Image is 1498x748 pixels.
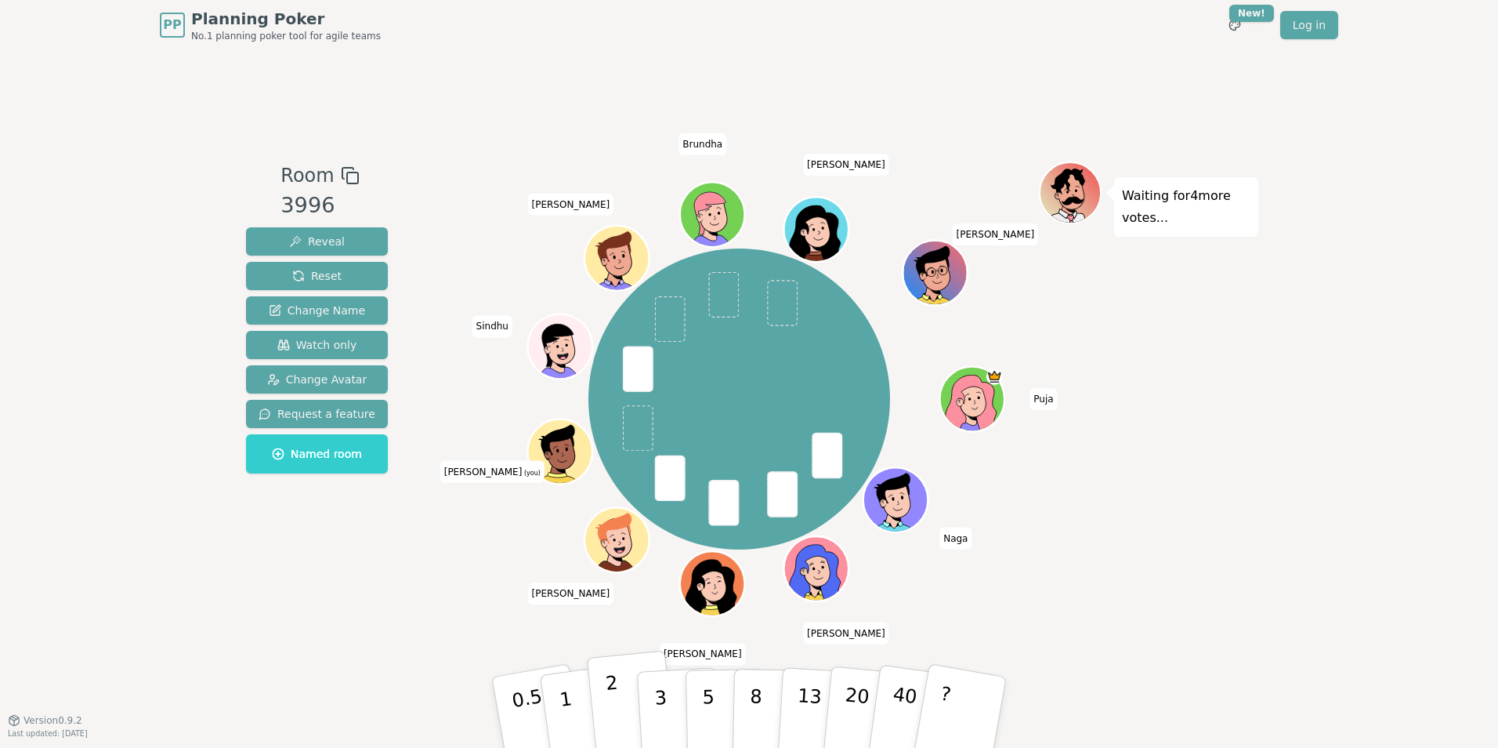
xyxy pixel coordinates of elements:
[803,154,889,176] span: Click to change your name
[24,714,82,727] span: Version 0.9.2
[272,446,362,462] span: Named room
[191,30,381,42] span: No.1 planning poker tool for agile teams
[246,331,388,359] button: Watch only
[472,315,512,337] span: Click to change your name
[292,268,342,284] span: Reset
[289,234,345,249] span: Reveal
[259,406,375,422] span: Request a feature
[530,421,591,482] button: Click to change your avatar
[163,16,181,34] span: PP
[8,729,88,738] span: Last updated: [DATE]
[267,372,367,387] span: Change Avatar
[280,162,334,190] span: Room
[269,303,365,318] span: Change Name
[246,365,388,394] button: Change Avatar
[277,337,357,353] span: Watch only
[1122,185,1250,229] p: Waiting for 4 more votes...
[440,461,545,483] span: Click to change your name
[528,583,614,605] span: Click to change your name
[246,296,388,325] button: Change Name
[803,623,889,645] span: Click to change your name
[246,227,388,256] button: Reveal
[1229,5,1274,22] div: New!
[1221,11,1249,39] button: New!
[8,714,82,727] button: Version0.9.2
[1280,11,1338,39] a: Log in
[522,470,541,477] span: (you)
[986,369,1003,385] span: Puja is the host
[246,400,388,428] button: Request a feature
[939,528,972,550] span: Click to change your name
[280,190,359,222] div: 3996
[952,223,1038,245] span: Click to change your name
[1029,388,1057,410] span: Click to change your name
[660,643,746,665] span: Click to change your name
[246,434,388,474] button: Named room
[528,194,614,216] span: Click to change your name
[160,8,381,42] a: PPPlanning PokerNo.1 planning poker tool for agile teams
[678,133,726,155] span: Click to change your name
[191,8,381,30] span: Planning Poker
[246,262,388,290] button: Reset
